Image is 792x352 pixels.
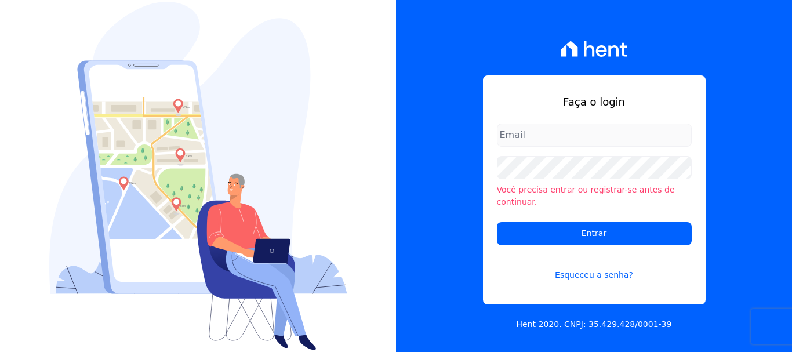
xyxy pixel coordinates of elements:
[497,94,692,110] h1: Faça o login
[497,124,692,147] input: Email
[49,2,347,350] img: Login
[497,184,692,208] li: Você precisa entrar ou registrar-se antes de continuar.
[497,222,692,245] input: Entrar
[517,318,672,331] p: Hent 2020. CNPJ: 35.429.428/0001-39
[497,255,692,281] a: Esqueceu a senha?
